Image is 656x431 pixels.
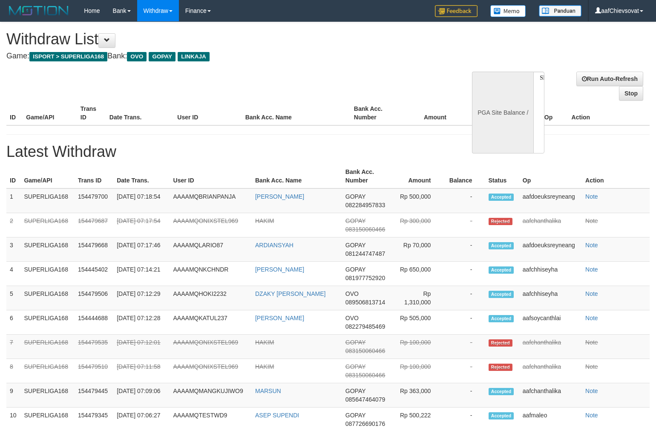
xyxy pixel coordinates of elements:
td: SUPERLIGA168 [20,383,75,408]
td: Rp 70,000 [395,237,443,262]
td: - [443,335,485,359]
td: 3 [6,237,20,262]
th: Balance [443,164,485,188]
td: AAAAMQONIXSTEL969 [170,213,252,237]
th: Action [582,164,650,188]
a: Note [585,266,598,273]
td: SUPERLIGA168 [20,188,75,213]
td: Rp 363,000 [395,383,443,408]
td: AAAAMQMANGKUJIWO9 [170,383,252,408]
td: SUPERLIGA168 [20,310,75,335]
span: GOPAY [345,412,365,419]
a: Note [585,242,598,249]
th: Trans ID [77,101,106,125]
a: Note [585,290,598,297]
span: 082284957833 [345,202,385,208]
a: Note [585,339,598,346]
td: 154445402 [75,262,113,286]
span: GOPAY [149,52,176,61]
td: aafchanthalika [519,335,582,359]
a: Note [585,412,598,419]
td: Rp 650,000 [395,262,443,286]
td: - [443,237,485,262]
img: Button%20Memo.svg [490,5,526,17]
th: User ID [170,164,252,188]
img: MOTION_logo.png [6,4,71,17]
span: 083150060466 [345,347,385,354]
span: Rejected [489,339,512,347]
td: SUPERLIGA168 [20,286,75,310]
td: AAAAMQKATUL237 [170,310,252,335]
th: Status [485,164,519,188]
span: OVO [127,52,147,61]
a: [PERSON_NAME] [255,315,304,321]
td: - [443,188,485,213]
td: SUPERLIGA168 [20,262,75,286]
td: [DATE] 07:14:21 [113,262,170,286]
a: HAKIM [255,217,274,224]
span: 081244747487 [345,250,385,257]
span: Accepted [489,194,514,201]
td: [DATE] 07:09:06 [113,383,170,408]
th: Op [541,101,568,125]
span: GOPAY [345,388,365,394]
td: [DATE] 07:12:01 [113,335,170,359]
td: aafsoycanthlai [519,310,582,335]
td: Rp 505,000 [395,310,443,335]
th: Amount [395,164,443,188]
td: aafchanthalika [519,383,582,408]
a: HAKIM [255,339,274,346]
span: Accepted [489,315,514,322]
td: - [443,359,485,383]
a: ARDIANSYAH [255,242,293,249]
th: Balance [459,101,509,125]
a: Note [585,315,598,321]
td: AAAAMQBRIANPANJA [170,188,252,213]
td: 2 [6,213,20,237]
td: 1 [6,188,20,213]
span: ISPORT > SUPERLIGA168 [29,52,107,61]
th: Date Trans. [106,101,174,125]
td: 6 [6,310,20,335]
td: aafchanthalika [519,213,582,237]
th: ID [6,164,20,188]
td: SUPERLIGA168 [20,335,75,359]
td: SUPERLIGA168 [20,213,75,237]
h1: Withdraw List [6,31,429,48]
td: 154479510 [75,359,113,383]
td: 5 [6,286,20,310]
span: Accepted [489,291,514,298]
th: Amount [405,101,459,125]
th: Bank Acc. Number [342,164,395,188]
td: 7 [6,335,20,359]
th: Op [519,164,582,188]
td: aafchhiseyha [519,262,582,286]
a: Note [585,363,598,370]
td: 4 [6,262,20,286]
span: GOPAY [345,193,365,200]
a: [PERSON_NAME] [255,193,304,200]
span: Rejected [489,364,512,371]
span: 083150060466 [345,226,385,233]
span: Accepted [489,266,514,274]
span: GOPAY [345,266,365,273]
img: Feedback.jpg [435,5,478,17]
td: [DATE] 07:18:54 [113,188,170,213]
div: PGA Site Balance / [472,72,533,153]
th: Trans ID [75,164,113,188]
td: 154444688 [75,310,113,335]
td: 154479535 [75,335,113,359]
td: aafdoeuksreyneang [519,188,582,213]
td: 9 [6,383,20,408]
span: LINKAJA [178,52,210,61]
span: Accepted [489,242,514,249]
td: Rp 100,000 [395,335,443,359]
th: Game/API [20,164,75,188]
span: OVO [345,315,359,321]
th: Bank Acc. Number [351,101,405,125]
th: Bank Acc. Name [252,164,342,188]
span: Accepted [489,388,514,395]
td: [DATE] 07:17:54 [113,213,170,237]
span: 089506813714 [345,299,385,306]
td: [DATE] 07:12:29 [113,286,170,310]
